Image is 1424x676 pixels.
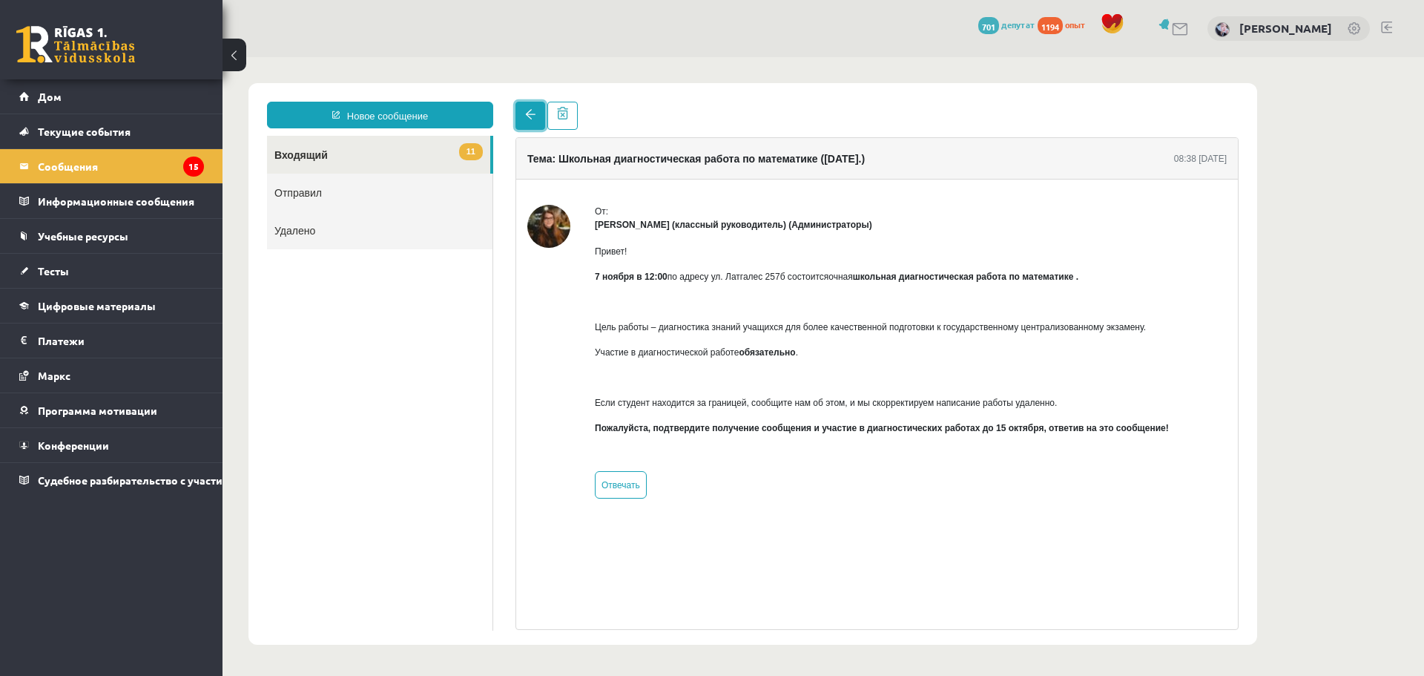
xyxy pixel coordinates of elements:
[1038,19,1093,30] a: 1194 опыт
[372,290,516,301] font: Участие в диагностической работе
[1041,21,1059,33] font: 1194
[38,404,157,417] font: Программа мотивации
[19,149,204,183] a: Сообщения15
[516,290,573,301] font: обязательно
[19,358,204,393] a: Маркс
[52,130,99,142] font: Отправил
[38,90,62,103] font: Дом
[19,289,204,323] a: Цифровые материалы
[372,189,404,200] font: Привет!
[38,125,131,138] font: Текущие события
[305,96,642,108] font: Тема: Школьная диагностическая работа по математике ([DATE].)
[1239,21,1332,36] a: [PERSON_NAME]
[244,90,253,99] font: 11
[379,423,418,433] font: Отвечать
[372,149,386,160] font: От:
[372,163,650,173] font: [PERSON_NAME] (классный руководитель) (Администраторы)
[19,79,204,114] a: Дом
[19,324,204,358] a: Платежи
[606,214,630,225] font: очная
[372,414,424,442] a: Отвечать
[1065,19,1086,30] font: опыт
[44,117,270,154] a: Отправил
[19,393,204,427] a: Программа мотивации
[52,168,93,180] font: Удалено
[305,148,348,191] img: Анда Лайне Ятниеце (классный руководитель)
[372,366,946,376] font: Пожалуйста, подтвердите получение сообщения и участие в диагностических работах до 15 октября, от...
[372,341,834,351] font: Если студент находится за границей, сообщите нам об этом, и мы скорректируем написание работы уда...
[38,473,324,487] font: Судебное разбирательство с участием [PERSON_NAME]
[19,463,204,497] a: Судебное разбирательство с участием [PERSON_NAME]
[19,184,204,218] a: Информационные сообщения
[38,369,70,382] font: Маркс
[38,229,128,243] font: Учебные ресурсы
[38,439,109,452] font: Конференции
[16,26,135,63] a: Рижская 1-я средняя школа заочного обучения
[44,79,268,117] a: 11Входящий
[44,154,270,192] a: Удалено
[19,219,204,253] a: Учебные ресурсы
[52,92,105,104] font: Входящий
[38,264,69,278] font: Тесты
[38,299,156,312] font: Цифровые материалы
[44,45,271,71] a: Новое сообщение
[38,194,194,208] font: Информационные сообщения
[1215,22,1230,37] img: Виктория Ильина
[19,114,204,148] a: Текущие события
[952,96,1004,107] font: 08:38 [DATE]
[38,160,98,173] font: Сообщения
[982,21,995,33] font: 701
[372,265,923,275] font: Цель работы – диагностика знаний учащихся для более качественной подготовки к государственному це...
[630,214,856,225] font: школьная диагностическая работа по математике .
[573,290,576,301] font: .
[19,428,204,462] a: Конференции
[38,334,85,347] font: Платежи
[978,19,1035,30] a: 701 депутат
[372,214,445,225] font: 7 ноября в 12:00
[445,214,606,225] font: по адресу ул. Латгалес 257б состоится
[1001,19,1035,30] font: депутат
[19,254,204,288] a: Тесты
[188,160,199,172] font: 15
[125,53,205,65] font: Новое сообщение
